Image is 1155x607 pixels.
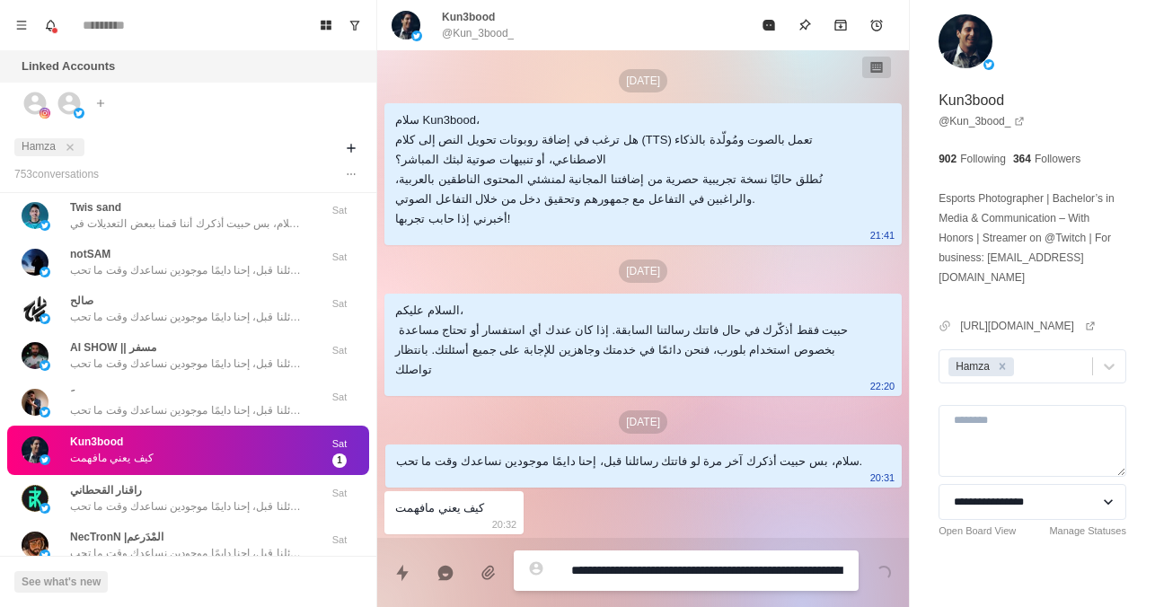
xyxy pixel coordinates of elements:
img: picture [983,59,994,70]
p: Sat [317,486,362,501]
img: picture [392,11,420,40]
p: 20:31 [870,468,895,488]
p: Sat [317,250,362,265]
p: 21:41 [870,225,895,245]
p: Sat [317,296,362,312]
span: Hamza [22,140,56,153]
img: picture [22,295,48,322]
p: [DATE] [619,69,667,92]
img: picture [40,503,50,514]
span: 1 [332,453,347,468]
img: picture [74,108,84,119]
button: Reply with AI [428,555,463,591]
button: close [61,138,79,156]
button: Board View [312,11,340,40]
div: السلام عليكم، حبيت فقط أذكّرك في حال فاتتك رسالتنا السابقة. إذا كان عندك أي استفسار أو تحتاج مساع... [395,301,862,380]
button: See what's new [14,571,108,593]
p: سلام، بس حبيت أذكرك آخر مرة لو فاتتك رسائلنا قبل، إحنا دايمًا موجودين نساعدك وقت ما تحب. [70,498,304,515]
img: picture [40,267,50,277]
p: سلام، بس حبيت أذكرك آخر مرة لو فاتتك رسائلنا قبل، إحنا دايمًا موجودين نساعدك وقت ما تحب. [70,356,304,372]
img: picture [40,360,50,371]
p: 902 [939,151,957,167]
p: Sat [317,390,362,405]
a: Manage Statuses [1049,523,1126,539]
img: picture [22,436,48,463]
button: Quick replies [384,555,420,591]
p: NecTronN |المْدَرعم [70,529,163,545]
button: Add reminder [859,7,895,43]
button: Add media [471,555,507,591]
img: picture [22,342,48,369]
p: [DATE] [619,260,667,283]
p: راقنار القحطاني [70,482,142,498]
button: Show unread conversations [340,11,369,40]
img: picture [40,108,50,119]
p: notSAM [70,246,110,262]
p: Linked Accounts [22,57,115,75]
button: Mark as read [751,7,787,43]
p: 20:32 [492,515,517,534]
div: سلام، بس حبيت أذكرك آخر مرة لو فاتتك رسائلنا قبل، إحنا دايمًا موجودين نساعدك وقت ما تحب. [396,452,862,471]
button: Pin [787,7,823,43]
button: Add account [90,92,111,114]
p: سلام، بس حبيت أذكرك آخر مرة لو فاتتك رسائلنا قبل، إحنا دايمًا موجودين نساعدك وقت ما تحب. [70,545,304,561]
p: Twis sand [70,199,121,216]
a: @Kun_3bood_ [939,113,1025,129]
button: Menu [7,11,36,40]
p: كيف يعني مافهمت [70,450,154,466]
img: picture [22,202,48,229]
p: Sat [317,343,362,358]
button: Archive [823,7,859,43]
button: Add filters [340,137,362,159]
img: picture [40,550,50,560]
div: Remove Hamza [992,357,1012,376]
p: @Kun_3bood_ [442,25,514,41]
p: سلام، بس حبيت أذكرك آخر مرة لو فاتتك رسائلنا قبل، إحنا دايمًا موجودين نساعدك وقت ما تحب. [70,262,304,278]
p: Kun3bood [939,90,1004,111]
p: سلام، بس حبيت أذكرك أننا قمنا ببعض التعديلات في TTS بناء على فييدباك بتاعك لو تحب إنت ممكن تشوفهم... [70,216,304,232]
p: سلام، بس حبيت أذكرك آخر مرة لو فاتتك رسائلنا قبل، إحنا دايمًا موجودين نساعدك وقت ما تحب. [70,402,304,418]
p: Sat [317,532,362,548]
img: picture [40,313,50,324]
button: Options [340,163,362,185]
p: Followers [1035,151,1080,167]
p: 22:20 [870,376,895,396]
button: Send message [866,555,902,591]
p: Sat [317,203,362,218]
img: picture [22,485,48,512]
a: Open Board View [939,523,1016,539]
p: Esports Photographer | Bachelor’s in Media & Communication – With Honors | Streamer on @Twitch | ... [939,189,1126,287]
img: picture [22,389,48,416]
img: picture [40,407,50,418]
div: سلام Kun3bood، هل ترغب في إضافة روبوتات تحويل النص إلى كلام (TTS) تعمل بالصوت ومُولّدة بالذكاء ال... [395,110,862,229]
img: picture [22,532,48,559]
div: كيف يعني مافهمت [395,498,484,518]
p: 364 [1013,151,1031,167]
a: [URL][DOMAIN_NAME] [960,318,1096,334]
p: Kun3bood [442,9,495,25]
img: picture [411,31,422,41]
p: Following [960,151,1006,167]
p: صالح [70,293,93,309]
img: picture [40,454,50,465]
div: Hamza [950,357,992,376]
p: سلام، بس حبيت أذكرك آخر مرة لو فاتتك رسائلنا قبل، إحنا دايمًا موجودين نساعدك وقت ما تحب. [70,309,304,325]
p: AI SHOW || مسفر [70,339,156,356]
p: 753 conversation s [14,166,99,182]
img: picture [939,14,992,68]
img: picture [40,220,50,231]
button: Notifications [36,11,65,40]
p: Sat [317,436,362,452]
p: [DATE] [619,410,667,434]
img: picture [22,249,48,276]
p: Kun3bood [70,434,123,450]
